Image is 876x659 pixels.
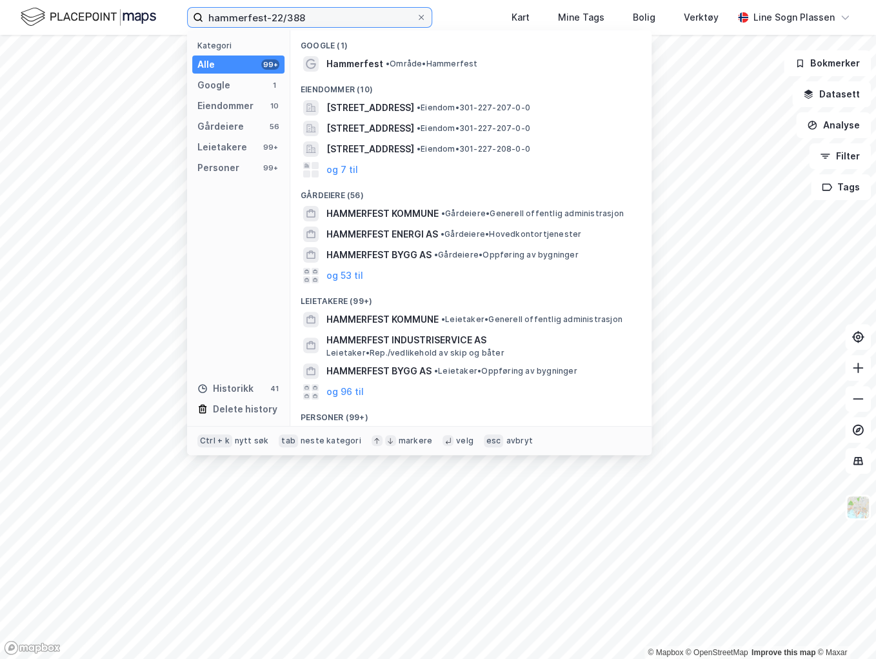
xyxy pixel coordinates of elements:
div: Eiendommer [197,98,254,114]
div: Google (1) [290,30,652,54]
span: Gårdeiere • Hovedkontortjenester [441,229,581,239]
div: Google [197,77,230,93]
span: HAMMERFEST KOMMUNE [326,206,439,221]
div: Delete history [213,401,277,417]
input: Søk på adresse, matrikkel, gårdeiere, leietakere eller personer [203,8,416,27]
span: [STREET_ADDRESS] [326,121,414,136]
span: Eiendom • 301-227-207-0-0 [417,103,530,113]
div: Bolig [633,10,655,25]
span: • [441,208,445,218]
div: tab [279,434,298,447]
div: 10 [269,101,279,111]
span: HAMMERFEST BYGG AS [326,247,432,263]
div: Alle [197,57,215,72]
div: Kart [512,10,530,25]
a: Mapbox homepage [4,640,61,655]
div: 99+ [261,163,279,173]
div: nytt søk [235,436,269,446]
span: HAMMERFEST BYGG AS [326,363,432,379]
span: Eiendom • 301-227-208-0-0 [417,144,530,154]
div: Verktøy [684,10,719,25]
div: Gårdeiere (56) [290,180,652,203]
div: velg [456,436,473,446]
div: Leietakere (99+) [290,286,652,309]
div: Kontrollprogram for chat [811,597,876,659]
a: OpenStreetMap [686,648,748,657]
span: • [417,103,421,112]
div: Line Sogn Plassen [753,10,835,25]
span: • [417,144,421,154]
div: Gårdeiere [197,119,244,134]
div: Personer (99+) [290,402,652,425]
div: esc [484,434,504,447]
div: markere [399,436,432,446]
span: Leietaker • Oppføring av bygninger [434,366,577,376]
span: Hammerfest [326,56,383,72]
div: Ctrl + k [197,434,232,447]
span: • [417,123,421,133]
button: Filter [809,143,871,169]
span: • [441,314,445,324]
div: 41 [269,383,279,394]
a: Mapbox [648,648,683,657]
div: 56 [269,121,279,132]
span: HAMMERFEST INDUSTRISERVICE AS [326,332,636,348]
div: Mine Tags [558,10,604,25]
span: Gårdeiere • Generell offentlig administrasjon [441,208,624,219]
span: Område • Hammerfest [386,59,478,69]
span: • [434,250,438,259]
span: HAMMERFEST KOMMUNE [326,312,439,327]
button: og 53 til [326,268,363,283]
button: Datasett [792,81,871,107]
button: Bokmerker [784,50,871,76]
span: Eiendom • 301-227-207-0-0 [417,123,530,134]
button: og 7 til [326,162,358,177]
div: Kategori [197,41,284,50]
img: Z [846,495,870,520]
iframe: Chat Widget [811,597,876,659]
button: og 96 til [326,384,364,400]
div: avbryt [506,436,532,446]
div: Eiendommer (10) [290,74,652,97]
a: Improve this map [752,648,815,657]
img: logo.f888ab2527a4732fd821a326f86c7f29.svg [21,6,156,28]
span: • [441,229,444,239]
div: 1 [269,80,279,90]
span: • [434,366,438,376]
span: Leietaker • Generell offentlig administrasjon [441,314,622,325]
button: Tags [811,174,871,200]
div: 99+ [261,59,279,70]
span: • [386,59,390,68]
span: Leietaker • Rep./vedlikehold av skip og båter [326,348,504,358]
span: [STREET_ADDRESS] [326,100,414,116]
div: neste kategori [301,436,361,446]
div: Leietakere [197,139,247,155]
button: Analyse [796,112,871,138]
span: HAMMERFEST ENERGI AS [326,227,438,242]
span: [STREET_ADDRESS] [326,141,414,157]
div: 99+ [261,142,279,152]
div: Personer [197,160,239,176]
span: Gårdeiere • Oppføring av bygninger [434,250,579,260]
div: Historikk [197,381,254,396]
